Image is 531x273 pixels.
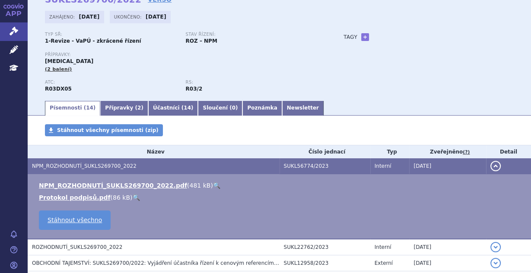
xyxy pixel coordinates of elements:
[146,14,166,20] strong: [DATE]
[189,182,210,189] span: 481 kB
[490,242,501,252] button: detail
[186,32,318,37] p: Stav řízení:
[361,33,369,41] a: +
[490,258,501,268] button: detail
[39,182,187,189] a: NPM_ROZHODNUTÍ_SUKLS269700_2022.pdf
[113,194,130,201] span: 86 kB
[280,158,370,174] td: SUKL56774/2023
[409,158,486,174] td: [DATE]
[28,145,280,158] th: Název
[409,255,486,271] td: [DATE]
[486,145,531,158] th: Detail
[57,127,159,133] span: Stáhnout všechny písemnosti (zip)
[280,239,370,255] td: SUKL22762/2023
[280,255,370,271] td: SUKL12958/2023
[39,181,522,190] li: ( )
[45,58,93,64] span: [MEDICAL_DATA]
[148,101,198,116] a: Účastníci (14)
[45,86,72,92] strong: OMALIZUMAB
[186,80,318,85] p: RS:
[45,124,163,136] a: Stáhnout všechny písemnosti (zip)
[45,80,177,85] p: ATC:
[32,163,137,169] span: NPM_ROZHODNUTÍ_SUKLS269700_2022
[409,239,486,255] td: [DATE]
[375,260,393,266] span: Externí
[45,52,326,57] p: Přípravky:
[45,101,100,116] a: Písemnosti (14)
[242,101,282,116] a: Poznámka
[132,194,140,201] a: 🔍
[232,105,235,111] span: 0
[370,145,410,158] th: Typ
[282,101,324,116] a: Newsletter
[39,194,111,201] a: Protokol podpisů.pdf
[280,145,370,158] th: Číslo jednací
[375,244,391,250] span: Interní
[86,105,93,111] span: 14
[198,101,242,116] a: Sloučení (0)
[186,86,203,92] strong: omalizumab
[39,210,111,230] a: Stáhnout všechno
[49,13,76,20] span: Zahájeno:
[45,66,72,72] span: (2 balení)
[45,32,177,37] p: Typ SŘ:
[186,38,217,44] strong: ROZ – NPM
[490,161,501,171] button: detail
[114,13,143,20] span: Ukončeno:
[463,149,470,155] abbr: (?)
[213,182,220,189] a: 🔍
[32,260,324,266] span: OBCHODNÍ TAJEMSTVÍ: SUKLS269700/2022: Vyjádření účastníka řízení k cenovým referencím a Hodnotící...
[32,244,122,250] span: ROZHODNUTÍ_SUKLS269700_2022
[137,105,141,111] span: 2
[79,14,100,20] strong: [DATE]
[184,105,191,111] span: 14
[39,193,522,202] li: ( )
[409,145,486,158] th: Zveřejněno
[45,38,141,44] strong: 1-Revize - VaPÚ - zkrácené řízení
[343,32,357,42] h3: Tagy
[375,163,391,169] span: Interní
[100,101,148,116] a: Přípravky (2)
